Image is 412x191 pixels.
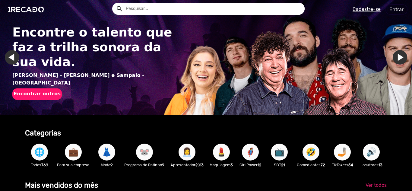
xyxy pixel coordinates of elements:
[25,129,61,137] b: Categorias
[12,72,177,87] p: [PERSON_NAME] - [PERSON_NAME] e Sampaio - [GEOGRAPHIC_DATA]
[363,144,380,161] button: 🔊
[110,163,113,167] b: 9
[200,163,204,167] b: 13
[360,162,383,168] p: Locutores
[230,163,233,167] b: 3
[321,163,325,167] b: 72
[271,144,288,161] button: 📺
[102,144,112,161] span: 👗
[162,163,164,167] b: 9
[182,144,192,161] span: 👩‍💼
[353,6,381,12] u: Cadastre-se
[136,144,153,161] button: 🐭
[5,50,19,65] a: Ir para o último slide
[258,163,261,167] b: 12
[116,5,123,12] mat-icon: Example home icon
[239,162,262,168] p: Girl Power
[337,144,347,161] span: 🤳🏼
[245,144,255,161] span: 🦸‍♀️
[297,162,325,168] p: Comediantes
[114,3,124,14] button: Example home icon
[12,88,62,100] button: Encontrar outros
[281,163,285,167] b: 21
[366,182,387,188] span: Ver todos
[348,163,353,167] b: 54
[213,144,230,161] button: 💄
[379,163,382,167] b: 13
[303,144,319,161] button: 🤣
[216,144,227,161] span: 💄
[242,144,259,161] button: 🦸‍♀️
[28,162,51,168] p: Todos
[274,144,284,161] span: 📺
[57,162,89,168] p: Para sua empresa
[65,144,82,161] button: 💼
[68,144,78,161] span: 💼
[121,3,305,15] input: Pesquisar...
[41,163,48,167] b: 769
[124,162,164,168] p: Programa do Ratinho
[331,162,354,168] p: TikTokers
[385,4,407,15] a: Entrar
[366,144,376,161] span: 🔊
[98,144,115,161] button: 👗
[334,144,351,161] button: 🤳🏼
[95,162,118,168] p: Moda
[12,25,177,70] h1: Encontre o talento que faz a trilha sonora da sua vida.
[306,144,316,161] span: 🤣
[31,144,48,161] button: 🌐
[210,162,233,168] p: Maquiagem
[393,50,407,65] a: Ir para o próximo slide
[139,144,150,161] span: 🐭
[25,181,98,189] b: Mais vendidos do mês
[179,144,195,161] button: 👩‍💼
[268,162,291,168] p: SBT
[170,162,204,168] p: Apresentador(a)
[34,144,45,161] span: 🌐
